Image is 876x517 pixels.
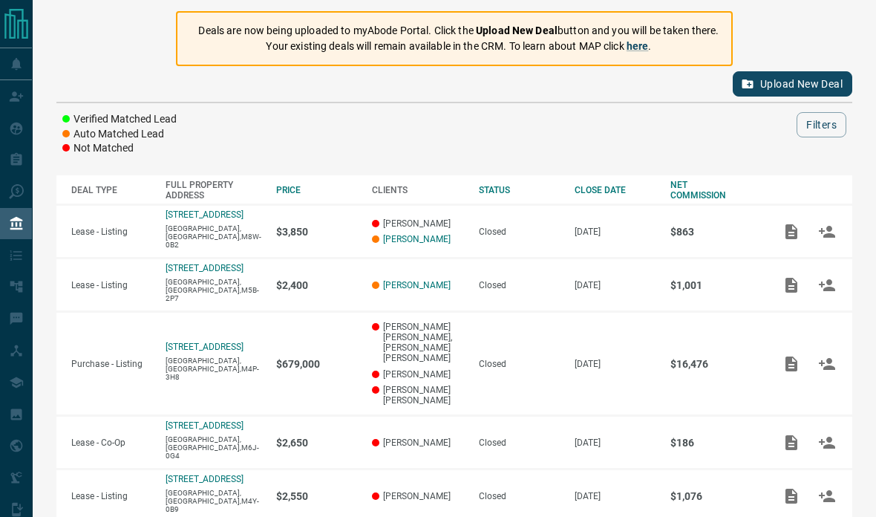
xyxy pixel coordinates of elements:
li: Verified Matched Lead [62,112,177,127]
p: [GEOGRAPHIC_DATA],[GEOGRAPHIC_DATA],M5B-2P7 [166,278,262,302]
p: [GEOGRAPHIC_DATA],[GEOGRAPHIC_DATA],M8W-0B2 [166,224,262,249]
a: [PERSON_NAME] [383,234,451,244]
p: Lease - Listing [71,491,151,501]
p: $3,850 [276,226,357,238]
p: $1,001 [670,279,759,291]
div: DEAL TYPE [71,185,151,195]
div: Closed [479,438,560,448]
li: Auto Matched Lead [62,127,177,142]
a: [STREET_ADDRESS] [166,420,243,431]
div: Closed [479,227,560,237]
span: Match Clients [809,358,845,368]
p: Lease - Co-Op [71,438,151,448]
span: Add / View Documents [774,358,809,368]
div: STATUS [479,185,560,195]
p: [DATE] [575,438,655,448]
p: Lease - Listing [71,227,151,237]
p: [GEOGRAPHIC_DATA],[GEOGRAPHIC_DATA],M4P-3H8 [166,357,262,381]
p: [DATE] [575,280,655,290]
p: $2,550 [276,490,357,502]
p: $863 [670,226,759,238]
p: Deals are now being uploaded to myAbode Portal. Click the button and you will be taken there. [198,23,719,39]
p: [GEOGRAPHIC_DATA],[GEOGRAPHIC_DATA],M6J-0G4 [166,435,262,460]
p: $2,650 [276,437,357,449]
strong: Upload New Deal [476,25,558,36]
p: [PERSON_NAME] [372,438,463,448]
div: Closed [479,280,560,290]
div: FULL PROPERTY ADDRESS [166,180,262,201]
a: [STREET_ADDRESS] [166,263,243,273]
p: [DATE] [575,227,655,237]
span: Match Clients [809,279,845,290]
p: [PERSON_NAME] [PERSON_NAME], [PERSON_NAME] [PERSON_NAME] [372,322,463,363]
p: $186 [670,437,759,449]
p: [PERSON_NAME] [372,218,463,229]
span: Match Clients [809,437,845,447]
p: [DATE] [575,359,655,369]
p: $16,476 [670,358,759,370]
a: here [627,40,649,52]
div: Closed [479,491,560,501]
p: $1,076 [670,490,759,502]
div: CLIENTS [372,185,463,195]
span: Add / View Documents [774,490,809,501]
p: [PERSON_NAME] [PERSON_NAME] [372,385,463,406]
button: Filters [797,112,846,137]
a: [PERSON_NAME] [383,280,451,290]
div: PRICE [276,185,357,195]
button: Upload New Deal [733,71,852,97]
span: Add / View Documents [774,226,809,236]
span: Match Clients [809,490,845,501]
a: [STREET_ADDRESS] [166,342,243,352]
span: Match Clients [809,226,845,236]
div: Closed [479,359,560,369]
p: $2,400 [276,279,357,291]
div: NET COMMISSION [670,180,759,201]
p: $679,000 [276,358,357,370]
p: Purchase - Listing [71,359,151,369]
span: Add / View Documents [774,437,809,447]
p: [DATE] [575,491,655,501]
p: [GEOGRAPHIC_DATA],[GEOGRAPHIC_DATA],M4Y-0B9 [166,489,262,513]
div: CLOSE DATE [575,185,655,195]
p: Your existing deals will remain available in the CRM. To learn about MAP click . [198,39,719,54]
p: [PERSON_NAME] [372,491,463,501]
p: Lease - Listing [71,280,151,290]
li: Not Matched [62,141,177,156]
a: [STREET_ADDRESS] [166,474,243,484]
p: [PERSON_NAME] [372,369,463,380]
span: Add / View Documents [774,279,809,290]
a: [STREET_ADDRESS] [166,209,243,220]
